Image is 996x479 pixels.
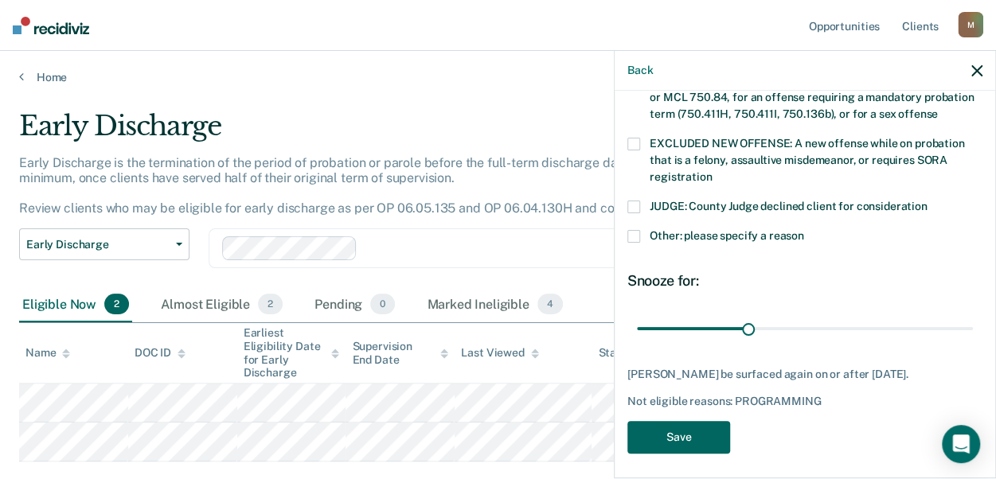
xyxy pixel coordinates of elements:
[650,74,974,120] span: EXCLUDED CURRENT OFFENSE: On probation for MCL 750.81 or MCL 750.84, for an offense requiring a m...
[627,368,982,381] div: [PERSON_NAME] be surfaced again on or after [DATE].
[25,346,70,360] div: Name
[650,229,804,242] span: Other: please specify a reason
[942,425,980,463] div: Open Intercom Messenger
[19,287,132,322] div: Eligible Now
[19,155,875,216] p: Early Discharge is the termination of the period of probation or parole before the full-term disc...
[258,294,283,314] span: 2
[627,421,730,454] button: Save
[650,200,928,212] span: JUDGE: County Judge declined client for consideration
[244,326,340,380] div: Earliest Eligibility Date for Early Discharge
[19,110,916,155] div: Early Discharge
[650,137,964,183] span: EXCLUDED NEW OFFENSE: A new offense while on probation that is a felony, assaultive misdemeanor, ...
[627,272,982,290] div: Snooze for:
[424,287,566,322] div: Marked Ineligible
[135,346,186,360] div: DOC ID
[461,346,538,360] div: Last Viewed
[13,17,89,34] img: Recidiviz
[627,395,982,408] div: Not eligible reasons: PROGRAMMING
[104,294,129,314] span: 2
[311,287,398,322] div: Pending
[370,294,395,314] span: 0
[158,287,286,322] div: Almost Eligible
[19,70,977,84] a: Home
[26,238,170,251] span: Early Discharge
[958,12,983,37] div: M
[352,340,448,367] div: Supervision End Date
[537,294,563,314] span: 4
[598,346,632,360] div: Status
[627,64,653,77] button: Back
